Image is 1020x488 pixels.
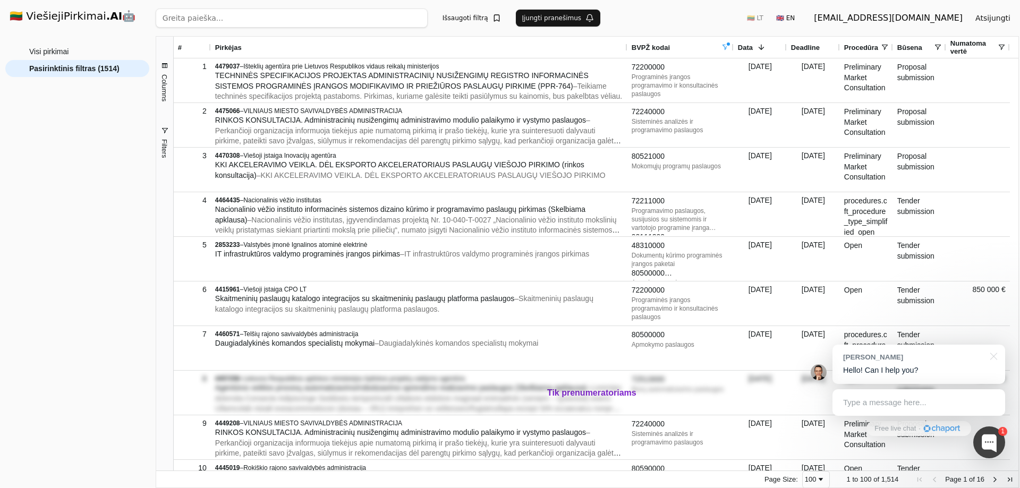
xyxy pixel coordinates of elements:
span: Numatoma vertė [950,39,997,55]
span: RINKOS KONSULTACIJA. Administracinių nusižengimų administravimo modulio palaikymo ir vystymo pasl... [215,116,586,124]
div: 9 [178,416,207,431]
span: – KKI AKCELERAVIMO VEIKLA. DĖL EKSPORTO AKCELERATORIAUS PASLAUGŲ VIEŠOJO PIRKIMO [257,171,606,179]
button: 🇬🇧 EN [770,10,801,27]
div: First Page [915,475,924,484]
div: 3 [178,148,207,164]
span: Lietuvos Respublikos aplinkos ministerijos Aplinkos projektų valdymo agentūra [243,375,465,382]
span: 4479037 [215,63,240,70]
div: [DATE] [787,326,840,370]
div: [DATE] [734,103,787,147]
div: – [215,241,623,249]
span: Pirkėjas [215,44,242,52]
span: Page [945,475,961,483]
span: RINKOS KONSULTACIJA. Administracinių nusižengimų administravimo modulio palaikymo ir vystymo pasl... [215,428,586,436]
div: 10 [178,460,207,476]
div: Open [840,237,893,281]
div: · [919,424,921,434]
div: Programinės įrangos programavimo ir konsultacinės paslaugos [632,73,729,98]
button: Išsaugoti filtrą [436,10,507,27]
span: Viešoji įstaiga CPO LT [243,286,307,293]
div: Next Page [991,475,999,484]
input: Greita paieška... [156,8,428,28]
div: – [215,107,623,115]
div: 72513000 [632,374,729,385]
span: – Daugiadalykinės komandos specialistų mokymai [375,339,538,347]
div: Apmokymo paslaugos [632,278,729,287]
span: Deadline [791,44,820,52]
span: Daugiadalykinės komandos specialistų mokymai [215,339,375,347]
span: VILNIAUS MIESTO SAVIVALDYBĖS ADMINISTRACIJA [243,107,402,115]
div: Apmokymo paslaugos [632,340,729,349]
span: Būsena [897,44,922,52]
span: TECHNINĖS SPECIFIKACIJOS PROJEKTAS ADMINISTRACINIŲ NUSIŽENGIMŲ REGISTRO INFORMACINĖS SISTEMOS PRO... [215,71,589,90]
div: 72240000 [632,419,729,430]
div: Programinės įrangos programavimo ir konsultacinės paslaugos [632,296,729,321]
a: Free live chat· [866,421,971,436]
div: Page Size: [764,475,798,483]
span: BVPŽ kodai [632,44,670,52]
span: 16 [977,475,984,483]
span: 1 [847,475,851,483]
strong: .AI [106,10,123,22]
div: Proposal submission [893,148,946,192]
div: – [215,374,623,383]
span: of [969,475,975,483]
div: [DATE] [734,371,787,415]
div: Biurų automatizavimo paslaugos [632,385,729,393]
div: 80590000 [632,464,729,474]
span: 1,514 [881,475,899,483]
div: Preliminary Market Consultation [840,415,893,459]
div: 72211000 [632,196,729,207]
div: Proposal submission [893,103,946,147]
div: [DATE] [787,371,840,415]
span: Data [738,44,753,52]
span: Free live chat [874,424,916,434]
div: 72200000 [632,62,729,73]
div: 2 [178,104,207,119]
button: Įjungti pranešimus [516,10,601,27]
span: Procedūra [844,44,878,52]
div: Last Page [1006,475,1014,484]
div: [PERSON_NAME] [843,352,984,362]
div: 92111200 [632,232,729,243]
span: 2853233 [215,241,240,249]
div: 80521000 [632,151,729,162]
div: [EMAIL_ADDRESS][DOMAIN_NAME] [814,12,963,24]
span: – IT infrastruktūros valdymo programinės įrangos pirkimas [400,250,589,258]
span: Skaitmeninių paslaugų katalogo integracijos su skaitmeninių paslaugų platforma paslaugos [215,294,514,303]
div: – [215,285,623,294]
div: [DATE] [734,326,787,370]
span: 4475066 [215,107,240,115]
span: 4470308 [215,152,240,159]
div: Type a message here... [832,389,1005,416]
div: [DATE] [787,103,840,147]
div: 1 [178,59,207,74]
div: 80500000 [632,268,729,279]
div: [DATE] [787,148,840,192]
div: [DATE] [734,58,787,102]
div: 100 [805,475,817,483]
div: Sisteminės analizės ir programavimo paslaugos [632,117,729,134]
span: Filters [160,139,168,158]
span: 4445019 [215,464,240,472]
div: [DATE] [734,415,787,459]
span: Telšių rajono savivaldybės administracija [243,330,358,338]
span: of [873,475,879,483]
span: Columns [160,74,168,101]
div: [DATE] [734,192,787,236]
span: 4415961 [215,286,240,293]
div: procedures.cft_procedure_type_simplified_open [840,192,893,236]
div: – [215,330,623,338]
span: 4449208 [215,419,240,427]
div: – [215,62,623,71]
span: – Skaitmeninių paslaugų katalogo integracijos su skaitmeninių paslaugų platforma paslaugos. [215,294,593,313]
div: Previous Page [930,475,939,484]
div: 5 [178,237,207,253]
span: 4464435 [215,196,240,204]
span: Nacionalinis vėžio institutas [243,196,321,204]
div: 8 [178,371,207,387]
span: Nacionalinio vėžio instituto informacinės sistemos dizaino kūrimo ir programavimo paslaugų pirkim... [215,205,585,224]
div: Open [840,281,893,326]
span: – Nacionalinis vėžio institutas, įgyvendindamas projektą Nr. 10-040-T-0027 „Nacionalinio vėžio in... [215,216,620,245]
span: VILNIAUS MIESTO SAVIVALDYBĖS ADMINISTRACIJA [243,419,402,427]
